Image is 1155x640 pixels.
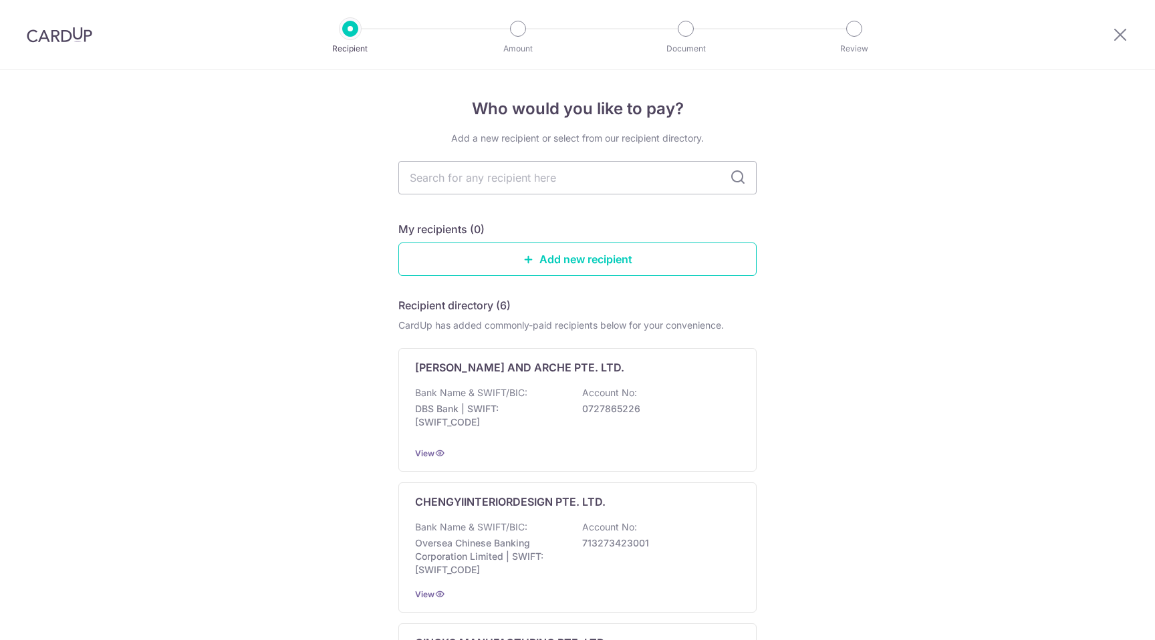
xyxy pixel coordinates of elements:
[415,359,624,375] p: [PERSON_NAME] AND ARCHE PTE. LTD.
[301,42,400,55] p: Recipient
[27,27,92,43] img: CardUp
[415,494,606,510] p: CHENGYIINTERIORDESIGN PTE. LTD.
[582,520,637,534] p: Account No:
[582,536,732,550] p: 713273423001
[805,42,904,55] p: Review
[469,42,567,55] p: Amount
[582,386,637,399] p: Account No:
[398,319,757,332] div: CardUp has added commonly-paid recipients below for your convenience.
[398,97,757,121] h4: Who would you like to pay?
[582,402,732,416] p: 0727865226
[415,589,434,599] a: View
[398,161,757,194] input: Search for any recipient here
[398,132,757,145] div: Add a new recipient or select from our recipient directory.
[636,42,735,55] p: Document
[398,221,485,237] h5: My recipients (0)
[415,402,565,429] p: DBS Bank | SWIFT: [SWIFT_CODE]
[398,297,511,313] h5: Recipient directory (6)
[1069,600,1142,633] iframe: Opens a widget where you can find more information
[415,536,565,577] p: Oversea Chinese Banking Corporation Limited | SWIFT: [SWIFT_CODE]
[415,520,527,534] p: Bank Name & SWIFT/BIC:
[415,448,434,458] a: View
[415,386,527,399] p: Bank Name & SWIFT/BIC:
[398,243,757,276] a: Add new recipient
